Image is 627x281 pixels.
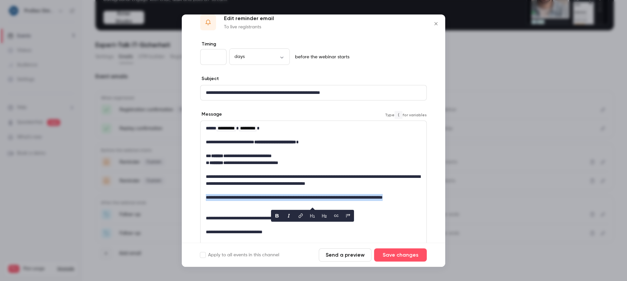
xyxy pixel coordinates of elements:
label: Subject [200,75,219,82]
label: Apply to all events in this channel [200,252,279,258]
p: Edit reminder email [224,14,274,22]
div: days [229,53,290,60]
div: editor [201,85,426,100]
button: blockquote [343,211,353,221]
button: italic [284,211,294,221]
button: Send a preview [319,248,371,262]
button: Save changes [374,248,427,262]
p: To live registrants [224,24,274,30]
code: { [395,111,402,119]
button: link [295,211,306,221]
label: Message [200,111,222,118]
p: before the webinar starts [292,54,349,60]
button: Close [429,17,443,30]
label: Timing [200,41,427,47]
span: Type for variables [385,111,427,119]
button: bold [272,211,282,221]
